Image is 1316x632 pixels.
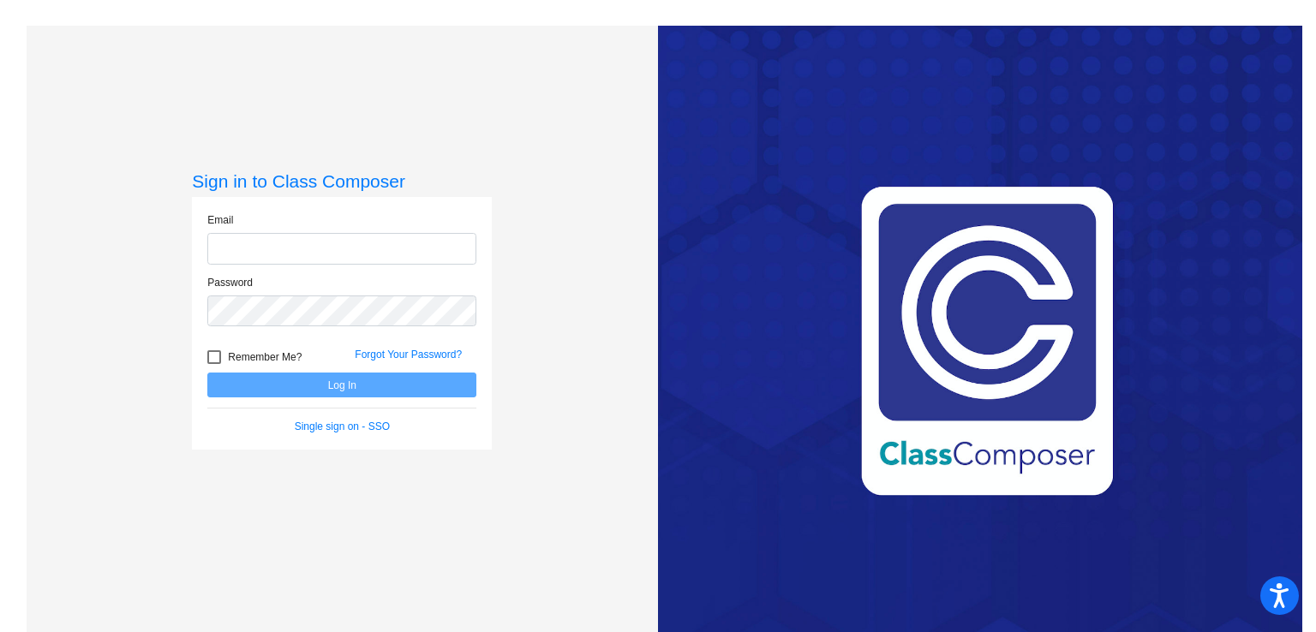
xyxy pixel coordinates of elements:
[228,347,302,367] span: Remember Me?
[207,212,233,228] label: Email
[355,349,462,361] a: Forgot Your Password?
[192,170,492,192] h3: Sign in to Class Composer
[207,275,253,290] label: Password
[295,420,390,432] a: Single sign on - SSO
[207,373,476,397] button: Log In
